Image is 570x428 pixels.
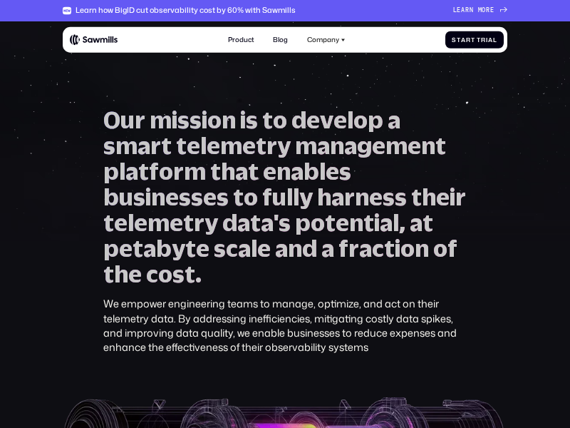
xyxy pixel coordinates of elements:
span: b [304,158,319,184]
span: a [138,133,150,158]
span: d [222,210,237,235]
div: Company [301,31,351,49]
span: r [150,133,161,158]
span: f [447,235,457,261]
span: t [210,158,221,184]
span: l [251,235,257,261]
span: e [326,158,339,184]
div: We empower engineering teams to manage, optimize, and act on their telemetry data. By addressing ... [103,297,467,355]
div: Company [307,36,339,44]
span: o [158,261,172,287]
span: s [103,133,115,158]
span: t [411,184,422,210]
span: m [385,133,408,158]
span: u [272,184,286,210]
span: f [149,158,159,184]
span: u [120,107,135,133]
span: m [147,210,170,235]
a: Blog [268,31,293,49]
span: a [461,36,466,44]
span: p [103,158,119,184]
span: a [344,133,357,158]
span: t [185,261,195,287]
span: c [226,235,238,261]
span: b [103,184,119,210]
span: ' [274,210,279,235]
span: t [435,133,446,158]
span: p [368,107,383,133]
span: t [233,184,244,210]
span: e [203,184,217,210]
span: a [125,158,138,184]
span: f [338,235,348,261]
span: t [262,107,273,133]
span: h [422,184,436,210]
span: e [165,184,179,210]
span: a [461,7,465,14]
span: e [114,210,128,235]
span: i [202,107,207,133]
span: r [466,36,471,44]
span: a [488,36,493,44]
span: t [384,235,395,261]
span: r [173,158,184,184]
span: e [187,133,200,158]
span: o [207,107,222,133]
span: r [481,36,486,44]
span: a [275,235,288,261]
span: S [452,36,457,44]
span: o [400,235,415,261]
span: n [330,133,344,158]
span: t [363,210,374,235]
span: r [194,210,204,235]
a: StartTrial [445,31,504,49]
span: u [119,184,133,210]
span: g [357,133,372,158]
span: r [486,7,490,14]
span: l [200,133,207,158]
span: t [161,133,172,158]
span: m [478,7,482,14]
span: e [436,184,450,210]
span: m [150,107,172,133]
span: n [349,210,363,235]
span: r [344,184,355,210]
span: n [355,184,369,210]
span: t [250,210,261,235]
span: a [317,133,330,158]
span: l [393,210,399,235]
span: i [145,184,151,210]
div: Learn how BigID cut observability cost by 60% with Sawmills [76,6,296,15]
span: f [262,184,272,210]
span: o [482,7,486,14]
span: p [103,235,119,261]
span: i [172,107,177,133]
span: l [119,158,125,184]
span: e [457,7,461,14]
span: a [380,210,393,235]
span: t [325,210,336,235]
span: l [128,210,134,235]
span: n [288,235,302,261]
span: a [291,158,304,184]
span: r [266,133,277,158]
span: t [471,36,475,44]
span: c [146,261,158,287]
span: h [221,158,235,184]
span: l [293,184,299,210]
span: y [277,133,291,158]
span: s [179,184,191,210]
span: s [190,107,202,133]
span: L [453,7,457,14]
span: r [455,184,466,210]
span: m [220,133,242,158]
span: s [191,184,203,210]
span: i [486,36,488,44]
span: e [263,158,276,184]
span: e [490,7,494,14]
span: e [408,133,421,158]
span: t [133,235,143,261]
span: s [395,184,407,210]
span: r [465,7,470,14]
span: t [103,261,114,287]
